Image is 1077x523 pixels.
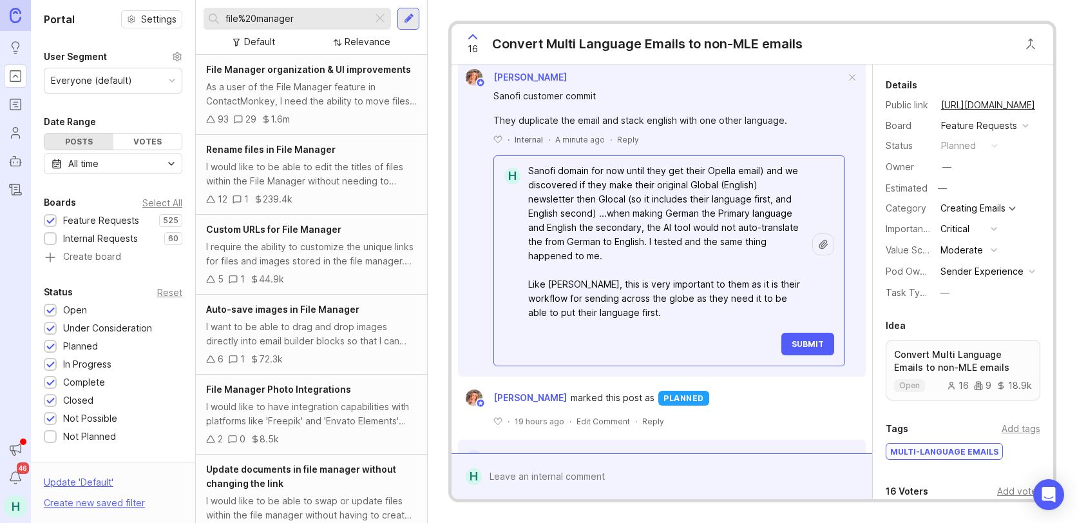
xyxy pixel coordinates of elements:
[44,195,76,210] div: Boards
[218,112,229,126] div: 93
[44,133,113,150] div: Posts
[947,381,969,390] div: 16
[63,429,116,444] div: Not Planned
[749,451,823,466] a: [PERSON_NAME]
[940,204,1006,213] div: Creating Emails
[4,495,27,518] div: H
[68,157,99,171] div: All time
[997,484,1040,498] div: Add voter
[259,352,283,366] div: 72.3k
[44,475,113,496] div: Update ' Default '
[4,121,27,144] a: Users
[260,432,279,446] div: 8.5k
[161,159,182,169] svg: toggle icon
[4,466,27,489] button: Notifications
[508,134,510,145] div: ·
[493,113,845,128] div: They duplicate the email and stack english with one other language.
[163,215,178,226] p: 525
[10,8,21,23] img: Canny Home
[142,199,182,206] div: Select All
[934,180,951,197] div: —
[263,192,292,206] div: 239.4k
[493,89,845,103] div: Sanofi customer commit
[240,272,245,286] div: 1
[196,135,427,215] a: Rename files in File ManagerI would like to be able to edit the titles of files within the File M...
[642,416,664,427] div: Reply
[940,243,983,257] div: Moderate
[1018,31,1044,57] button: Close button
[886,244,935,255] label: Value Scale
[121,10,182,28] button: Settings
[466,450,482,467] div: S
[894,348,1032,374] p: Convert Multi Language Emails to non-MLE emails
[886,160,931,174] div: Owner
[508,416,510,427] div: ·
[196,375,427,455] a: File Manager Photo IntegrationsI would like to have integration capabilities with platforms like ...
[51,74,132,88] div: Everyone (default)
[886,139,931,153] div: Status
[886,340,1040,400] a: Convert Multi Language Emails to non-MLE emailsopen16918.9k
[886,119,931,133] div: Board
[617,134,639,145] div: Reply
[196,215,427,295] a: Custom URLs for File ManagerI require the ability to customize the unique links for files and ima...
[206,144,336,155] span: Rename files in File Manager
[466,468,482,485] div: H
[1033,479,1064,510] div: Open Intercom Messenger
[206,64,411,75] span: File Manager organization & UI improvements
[886,184,928,193] div: Estimated
[937,97,1039,113] a: [URL][DOMAIN_NAME]
[206,80,417,108] div: As a user of the File Manager feature in ContactMonkey, I need the ability to move files into fol...
[555,134,605,145] span: A minute ago
[259,272,284,286] div: 44.9k
[4,178,27,201] a: Changelog
[218,432,223,446] div: 2
[44,114,96,130] div: Date Range
[476,399,486,408] img: member badge
[63,321,152,335] div: Under Consideration
[610,134,612,145] div: ·
[886,77,917,93] div: Details
[244,35,275,49] div: Default
[4,64,27,88] a: Portal
[196,55,427,135] a: File Manager organization & UI improvementsAs a user of the File Manager feature in ContactMonkey...
[886,484,928,499] div: 16 Voters
[792,339,824,349] span: Submit
[665,451,745,466] div: voted on behalf of
[940,264,1024,279] div: Sender Experience
[458,390,571,406] a: Bronwen W[PERSON_NAME]
[240,432,245,446] div: 0
[196,295,427,375] a: Auto-save images in File ManagerI want to be able to drag and drop images directly into email bui...
[63,357,111,371] div: In Progress
[492,35,803,53] div: Convert Multi Language Emails to non-MLE emails
[206,224,341,235] span: Custom URLs for File Manager
[168,233,178,244] p: 60
[218,352,224,366] div: 6
[63,393,93,408] div: Closed
[63,303,87,317] div: Open
[44,284,73,300] div: Status
[996,381,1032,390] div: 18.9k
[886,223,934,234] label: Importance
[886,98,931,112] div: Public link
[113,133,182,150] div: Votes
[225,12,367,26] input: Search...
[941,119,1017,133] div: Feature Requests
[749,453,823,464] span: [PERSON_NAME]
[1002,422,1040,436] div: Add tags
[493,453,661,464] span: [PERSON_NAME]#39;[PERSON_NAME]
[462,390,487,406] img: Bronwen W
[493,391,567,405] span: [PERSON_NAME]
[240,352,245,366] div: 1
[63,213,139,228] div: Feature Requests
[206,304,359,315] span: Auto-save images in File Manager
[4,36,27,59] a: Ideas
[271,112,290,126] div: 1.6m
[4,438,27,461] button: Announcements
[781,333,834,355] button: Submit
[940,286,949,300] div: —
[206,494,417,522] div: I would like to be able to swap or update files within the file manager without having to create ...
[569,416,571,427] div: ·
[218,272,224,286] div: 5
[458,69,567,86] a: Bronwen W[PERSON_NAME]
